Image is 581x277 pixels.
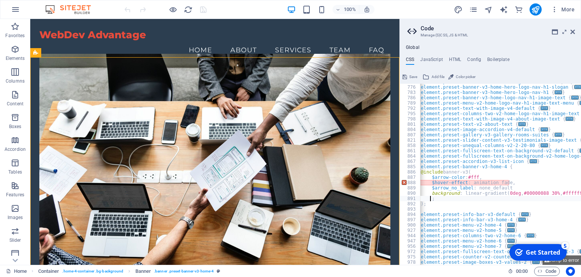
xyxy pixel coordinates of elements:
div: 792 [400,106,421,111]
div: 892 [400,201,421,207]
button: text_generator [499,5,508,14]
span: 00 00 [516,267,528,276]
i: Design (Ctrl+Alt+Y) [454,5,463,14]
button: Code [534,267,560,276]
p: Images [8,214,23,221]
p: Columns [6,78,25,84]
div: 786 [400,95,421,100]
span: Add file [432,72,444,81]
h4: Boilerplate [487,57,510,65]
div: 947 [400,238,421,244]
span: . banner .preset-banner-v3-home-4 [154,267,214,276]
span: More [551,6,575,13]
span: Click to select. Double-click to edit [38,267,59,276]
div: 858 [400,143,421,148]
h4: HTML [449,57,461,65]
div: 944 [400,233,421,238]
div: 894 [400,212,421,217]
div: 864 [400,153,421,159]
button: navigator [484,5,493,14]
h6: Session time [508,267,528,276]
span: . home-4-container .bg-background [62,267,123,276]
span: ... [521,212,529,216]
button: Usercentrics [566,267,575,276]
div: 867 [400,159,421,164]
div: 893 [400,207,421,212]
div: 861 [400,148,421,153]
h4: Global [406,45,419,51]
p: Favorites [5,33,25,39]
button: reload [183,5,193,14]
img: Editor Logo [43,5,100,14]
div: 887 [400,175,421,180]
span: ... [555,90,562,94]
div: 885 [400,164,421,169]
button: Click here to leave preview mode and continue editing [168,5,177,14]
span: Color picker [456,72,475,81]
div: 888 [400,180,421,185]
div: 801 [400,122,421,127]
div: 975 [400,254,421,260]
button: 100% [332,5,359,14]
button: commerce [514,5,524,14]
p: Boxes [9,124,22,130]
div: 972 [400,249,421,254]
i: Reload page [184,5,193,14]
p: Elements [6,55,25,61]
span: ... [530,159,537,163]
span: ... [541,106,548,110]
nav: breadcrumb [38,267,221,276]
span: ... [555,133,562,137]
div: Get Started 5 items remaining, 0% complete [2,3,59,20]
div: 889 [400,185,421,191]
h3: Manage (S)CSS, JS & HTML [421,32,560,39]
a: Click to cancel selection. Double-click to open Pages [6,267,27,276]
h4: JavaScript [420,57,443,65]
button: More [548,3,578,16]
div: 978 [400,260,421,265]
i: This element is a customizable preset [217,269,220,273]
div: Get Started [19,7,53,16]
span: ... [518,122,526,126]
div: 886 [400,169,421,175]
span: : [521,268,522,274]
button: pages [469,5,478,14]
i: Commerce [514,5,523,14]
i: On resize automatically adjust zoom level to fit chosen device. [364,6,370,13]
button: Add file [421,72,446,81]
i: Publish [531,5,540,14]
p: Content [7,101,23,107]
div: 821 [400,138,421,143]
span: ... [518,218,526,222]
div: 5 [54,1,62,8]
span: ... [507,239,515,243]
span: ... [507,228,515,232]
h4: CSS [406,57,414,65]
i: AI Writer [499,5,508,14]
div: 798 [400,116,421,122]
i: Navigator [484,5,493,14]
button: publish [530,3,542,16]
p: Slider [9,237,21,243]
div: 783 [400,90,421,95]
h6: 100% [344,5,356,14]
p: Features [6,192,24,198]
div: 776 [400,85,421,90]
p: Accordion [5,146,26,152]
div: 956 [400,244,421,249]
span: ... [541,143,548,147]
span: ... [507,223,515,227]
button: Save [401,72,418,81]
h2: Code [421,25,575,32]
h4: Config [467,57,481,65]
i: Pages (Ctrl+Alt+S) [469,5,478,14]
span: Save [409,72,417,81]
span: ... [566,117,573,121]
div: 804 [400,127,421,132]
div: 789 [400,100,421,106]
div: 897 [400,217,421,222]
p: Tables [8,169,22,175]
span: ... [541,127,548,131]
div: 795 [400,111,421,116]
div: 891 [400,196,421,201]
